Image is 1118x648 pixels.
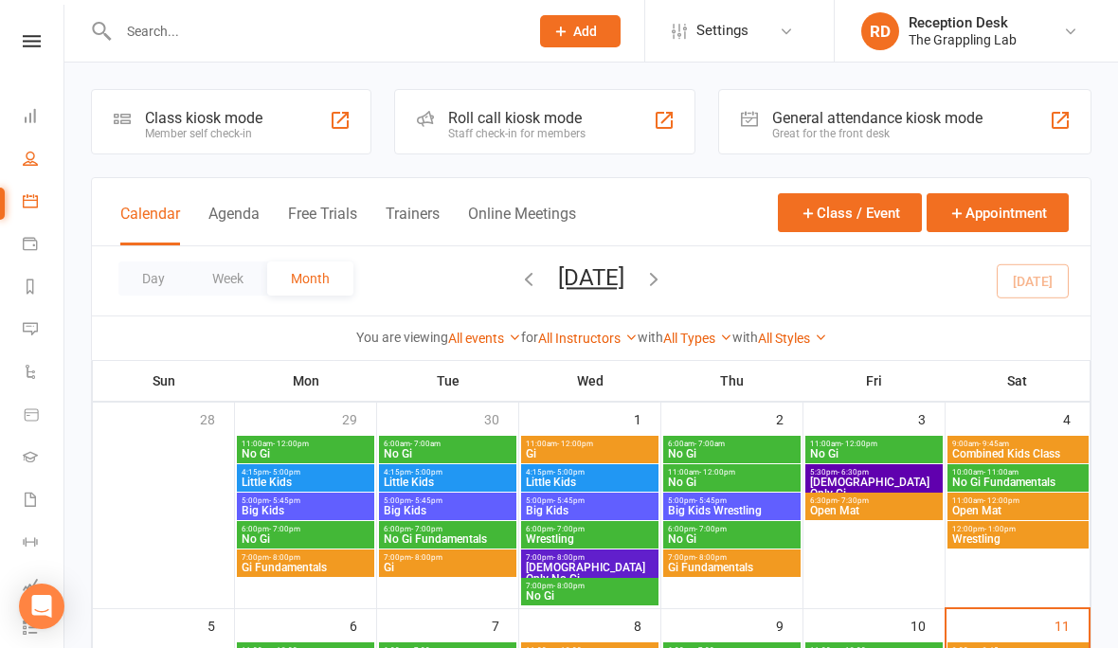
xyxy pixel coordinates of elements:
[667,533,797,545] span: No Gi
[207,609,234,640] div: 5
[803,361,946,401] th: Fri
[484,403,518,434] div: 30
[695,553,727,562] span: - 8:00pm
[342,403,376,434] div: 29
[979,440,1009,448] span: - 9:45am
[667,505,797,516] span: Big Kids Wrestling
[23,182,65,225] a: Calendar
[468,205,576,245] button: Online Meetings
[634,609,660,640] div: 8
[951,477,1085,488] span: No Gi Fundamentals
[838,496,869,505] span: - 7:30pm
[911,609,945,640] div: 10
[540,15,621,47] button: Add
[23,225,65,267] a: Payments
[241,448,370,459] span: No Gi
[663,331,732,346] a: All Types
[269,553,300,562] span: - 8:00pm
[448,127,586,140] div: Staff check-in for members
[350,609,376,640] div: 6
[667,448,797,459] span: No Gi
[951,448,1085,459] span: Combined Kids Class
[288,205,357,245] button: Free Trials
[377,361,519,401] th: Tue
[776,609,802,640] div: 9
[525,440,655,448] span: 11:00am
[809,496,939,505] span: 6:30pm
[241,468,370,477] span: 4:15pm
[411,553,442,562] span: - 8:00pm
[558,264,624,291] button: [DATE]
[557,440,593,448] span: - 12:00pm
[113,18,515,45] input: Search...
[383,533,513,545] span: No Gi Fundamentals
[411,468,442,477] span: - 5:00pm
[694,440,725,448] span: - 7:00am
[356,330,448,345] strong: You are viewing
[383,448,513,459] span: No Gi
[699,468,735,477] span: - 12:00pm
[273,440,309,448] span: - 12:00pm
[772,109,983,127] div: General attendance kiosk mode
[383,468,513,477] span: 4:15pm
[448,331,521,346] a: All events
[667,496,797,505] span: 5:00pm
[525,525,655,533] span: 6:00pm
[984,525,1016,533] span: - 1:00pm
[758,331,827,346] a: All Styles
[809,477,939,499] span: [DEMOGRAPHIC_DATA] Only Gi
[241,525,370,533] span: 6:00pm
[525,562,655,585] span: [DEMOGRAPHIC_DATA] Only No Gi
[23,267,65,310] a: Reports
[269,496,300,505] span: - 5:45pm
[573,24,597,39] span: Add
[951,496,1085,505] span: 11:00am
[118,261,189,296] button: Day
[553,553,585,562] span: - 8:00pm
[927,193,1069,232] button: Appointment
[809,505,939,516] span: Open Mat
[695,496,727,505] span: - 5:45pm
[383,496,513,505] span: 5:00pm
[521,330,538,345] strong: for
[448,109,586,127] div: Roll call kiosk mode
[918,403,945,434] div: 3
[269,525,300,533] span: - 7:00pm
[776,403,802,434] div: 2
[383,477,513,488] span: Little Kids
[909,14,1017,31] div: Reception Desk
[411,496,442,505] span: - 5:45pm
[23,566,65,608] a: Assessments
[861,12,899,50] div: RD
[732,330,758,345] strong: with
[634,403,660,434] div: 1
[1063,403,1090,434] div: 4
[492,609,518,640] div: 7
[525,448,655,459] span: Gi
[1055,609,1089,640] div: 11
[525,533,655,545] span: Wrestling
[525,468,655,477] span: 4:15pm
[983,468,1019,477] span: - 11:00am
[241,496,370,505] span: 5:00pm
[145,127,262,140] div: Member self check-in
[778,193,922,232] button: Class / Event
[519,361,661,401] th: Wed
[200,403,234,434] div: 28
[525,553,655,562] span: 7:00pm
[93,361,235,401] th: Sun
[809,440,939,448] span: 11:00am
[951,468,1085,477] span: 10:00am
[667,562,797,573] span: Gi Fundamentals
[410,440,441,448] span: - 7:00am
[667,477,797,488] span: No Gi
[23,395,65,438] a: Product Sales
[383,562,513,573] span: Gi
[23,139,65,182] a: People
[983,496,1019,505] span: - 12:00pm
[525,496,655,505] span: 5:00pm
[538,331,638,346] a: All Instructors
[951,525,1085,533] span: 12:00pm
[386,205,440,245] button: Trainers
[241,505,370,516] span: Big Kids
